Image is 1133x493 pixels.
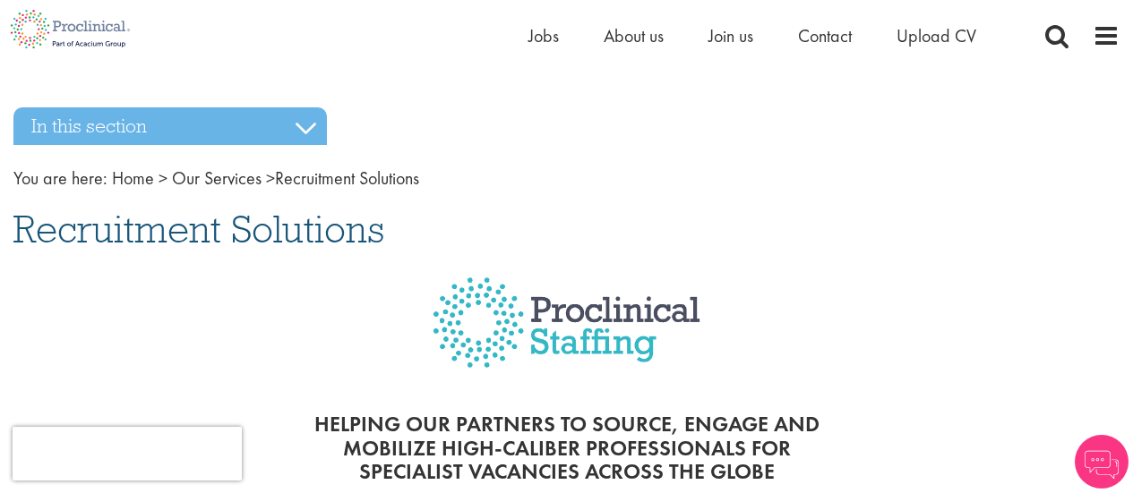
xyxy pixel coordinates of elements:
img: Chatbot [1075,435,1129,489]
a: Jobs [528,24,559,47]
span: > [159,166,167,190]
h2: Helping our partners to source, engage and mobilize high-caliber professionals for specialist vac... [296,412,837,483]
h3: In this section [13,107,327,145]
a: Contact [798,24,852,47]
img: Proclinical Staffing [433,277,700,395]
span: > [266,166,275,190]
iframe: reCAPTCHA [13,427,242,480]
a: breadcrumb link to Our Services [172,166,262,190]
span: Recruitment Solutions [13,205,384,253]
span: Recruitment Solutions [112,166,419,190]
a: Upload CV [897,24,976,47]
a: About us [604,24,664,47]
a: breadcrumb link to Home [112,166,154,190]
a: Join us [708,24,753,47]
span: You are here: [13,166,107,190]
